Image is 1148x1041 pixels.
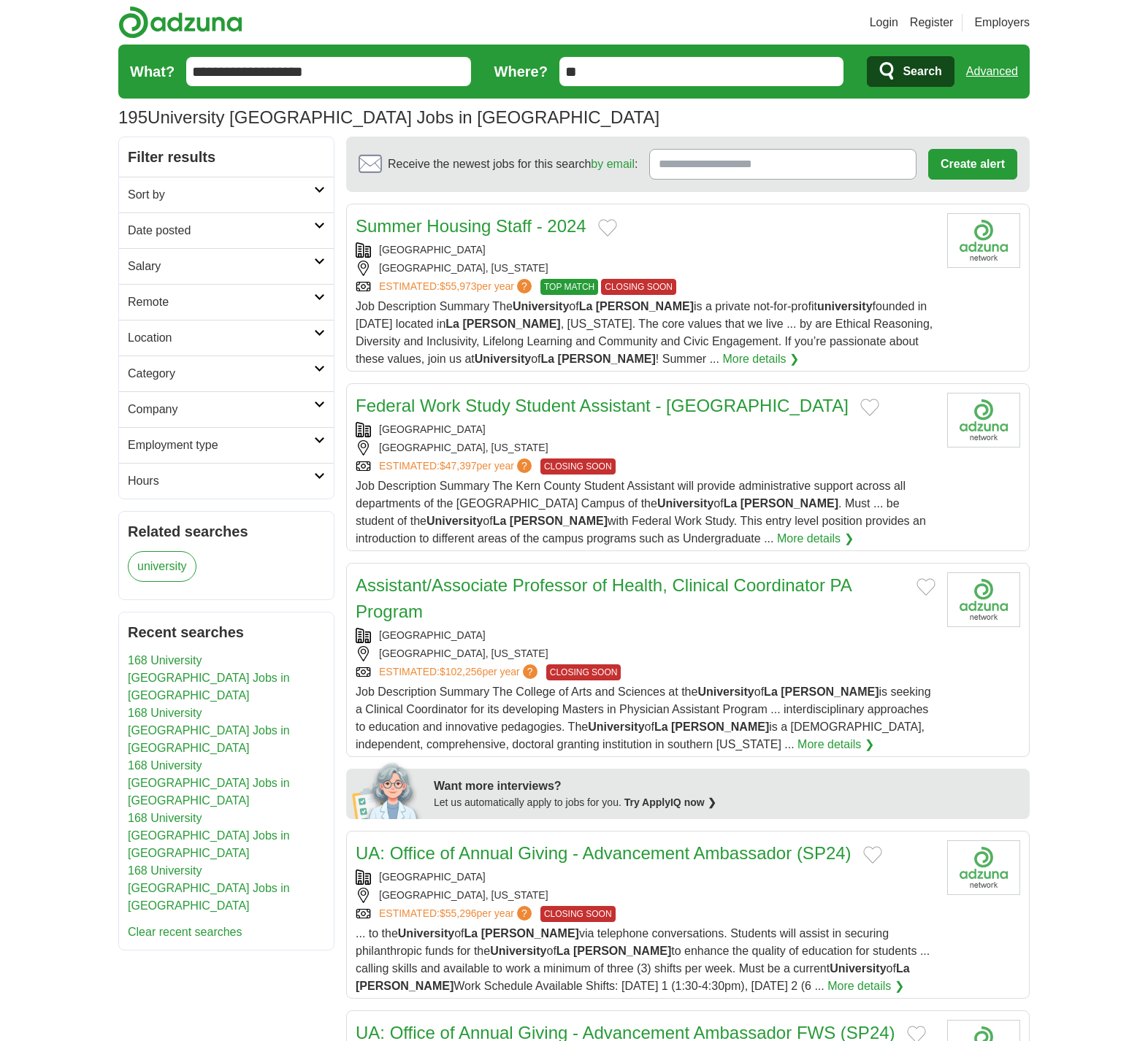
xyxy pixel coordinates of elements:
img: University of La Verne logo [947,393,1020,447]
a: Date posted [119,212,334,248]
a: Advanced [966,57,1018,86]
h2: Filter results [119,137,334,177]
strong: [PERSON_NAME] [462,318,560,330]
strong: University [830,962,886,975]
h2: Company [128,401,314,418]
a: More details ❯ [722,350,799,368]
strong: University [426,515,483,527]
a: [GEOGRAPHIC_DATA] [379,423,486,435]
h2: Employment type [128,437,314,454]
span: $102,256 [440,666,482,677]
a: Employers [974,14,1030,31]
img: University of La Verne logo [947,572,1020,627]
h2: Remote [128,293,314,311]
div: [GEOGRAPHIC_DATA], [US_STATE] [356,261,935,276]
a: ESTIMATED:$102,256per year? [379,664,540,680]
a: Login [870,14,898,31]
h2: Related searches [128,520,325,542]
button: Create alert [928,149,1017,180]
a: Remote [119,284,334,320]
a: Sort by [119,177,334,212]
a: 168 University [GEOGRAPHIC_DATA] Jobs in [GEOGRAPHIC_DATA] [128,812,290,859]
h2: Category [128,365,314,383]
strong: [PERSON_NAME] [781,685,879,698]
div: Want more interviews? [434,777,1021,795]
h2: Hours [128,472,314,490]
span: Search [903,57,941,86]
strong: university [817,300,873,312]
strong: La [764,685,778,698]
span: ? [517,458,532,473]
span: ? [517,279,532,293]
span: Receive the newest jobs for this search : [388,155,638,173]
span: CLOSING SOON [601,279,676,295]
strong: [PERSON_NAME] [596,300,694,312]
a: More details ❯ [797,736,874,753]
strong: [PERSON_NAME] [356,980,454,992]
a: Company [119,391,334,427]
a: Summer Housing Staff - 2024 [356,216,586,236]
button: Add to favorite jobs [863,846,882,864]
span: CLOSING SOON [546,664,621,680]
strong: University [588,721,644,733]
strong: La [579,300,593,312]
button: Add to favorite jobs [598,219,617,237]
strong: [PERSON_NAME] [671,721,769,733]
strong: [PERSON_NAME] [558,353,656,365]
span: Job Description Summary The of is a private not-for-profit founded in [DATE] located in , [US_STA... [356,300,933,365]
a: Hours [119,463,334,499]
label: What? [130,61,175,82]
img: apply-iq-scientist.png [352,761,423,819]
span: TOP MATCH [540,279,598,295]
a: ESTIMATED:$55,973per year? [379,279,535,295]
div: [GEOGRAPHIC_DATA], [US_STATE] [356,440,935,456]
strong: La [654,721,668,733]
a: university [128,551,196,582]
span: CLOSING SOON [540,458,616,475]
img: University of La Verne logo [947,840,1020,895]
a: by email [591,158,635,170]
strong: University [398,927,454,940]
a: More details ❯ [827,977,904,995]
strong: University [513,300,569,312]
span: $55,296 [440,907,477,919]
strong: La [445,318,459,330]
h1: University [GEOGRAPHIC_DATA] Jobs in [GEOGRAPHIC_DATA] [118,107,659,127]
strong: La [493,515,507,527]
strong: [PERSON_NAME] [741,497,838,510]
strong: La [464,927,478,940]
span: 195 [118,104,148,131]
h2: Sort by [128,186,314,204]
img: University of La Verne logo [947,213,1020,268]
a: Assistant/Associate Professor of Health, Clinical Coordinator PA Program [356,575,852,621]
span: ... to the of via telephone conversations. Students will assist in securing philanthropic funds f... [356,927,930,992]
a: [GEOGRAPHIC_DATA] [379,629,486,641]
strong: La [540,353,554,365]
h2: Recent searches [128,621,325,643]
img: Adzuna logo [118,6,242,39]
a: Salary [119,248,334,284]
strong: [PERSON_NAME] [573,945,671,957]
a: ESTIMATED:$55,296per year? [379,906,535,922]
span: $47,397 [440,460,477,472]
strong: University [657,497,713,510]
h2: Location [128,329,314,347]
a: Category [119,356,334,391]
span: CLOSING SOON [540,906,616,922]
strong: La [724,497,738,510]
strong: University [490,945,546,957]
a: [GEOGRAPHIC_DATA] [379,244,486,256]
a: [GEOGRAPHIC_DATA] [379,871,486,883]
span: ? [523,664,537,679]
a: Clear recent searches [128,926,242,938]
h2: Date posted [128,222,314,239]
strong: [PERSON_NAME] [510,515,608,527]
button: Add to favorite jobs [860,399,879,416]
strong: University [475,353,531,365]
strong: [PERSON_NAME] [481,927,579,940]
a: Employment type [119,427,334,463]
strong: La [556,945,570,957]
strong: La [896,962,910,975]
div: [GEOGRAPHIC_DATA], [US_STATE] [356,646,935,661]
a: 168 University [GEOGRAPHIC_DATA] Jobs in [GEOGRAPHIC_DATA] [128,759,290,807]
